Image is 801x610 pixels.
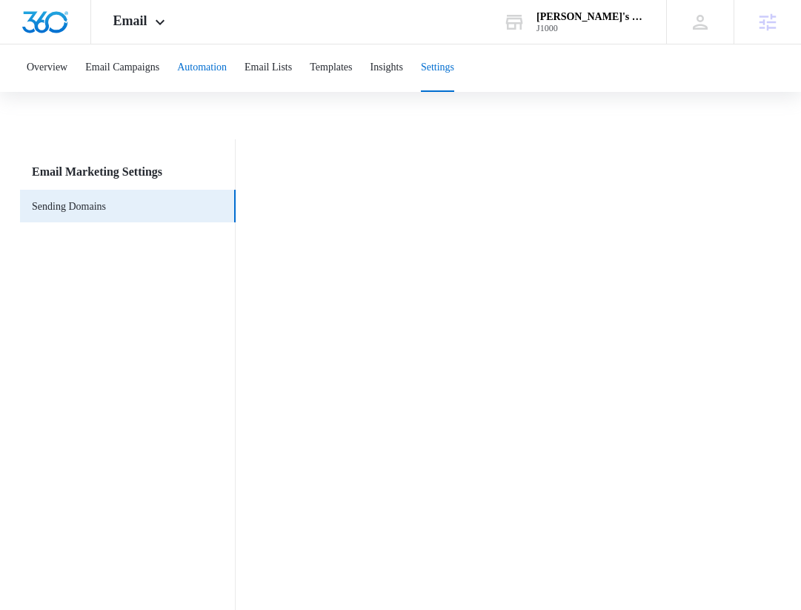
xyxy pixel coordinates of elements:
button: Overview [27,44,67,92]
span: Email [113,13,147,29]
button: Automation [177,44,227,92]
h3: Email Marketing Settings [20,163,236,181]
button: Settings [421,44,454,92]
button: Insights [370,44,403,92]
div: account name [536,11,645,23]
button: Templates [310,44,352,92]
a: Sending Domains [32,199,106,214]
div: account id [536,23,645,33]
button: Email Campaigns [85,44,159,92]
button: Email Lists [245,44,292,92]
